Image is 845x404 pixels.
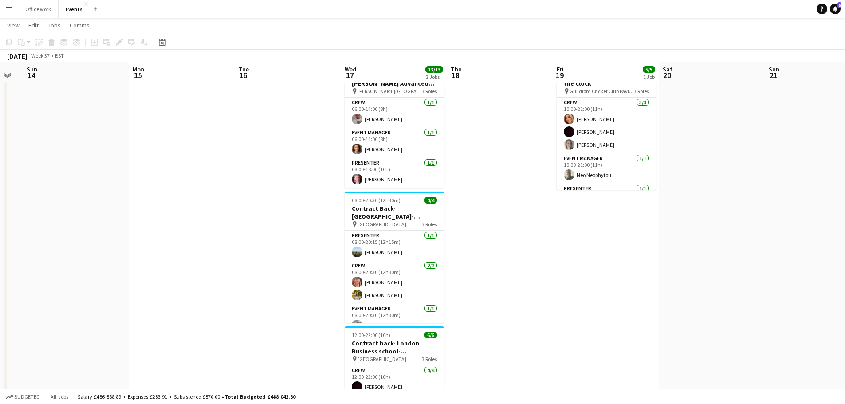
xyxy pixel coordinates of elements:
[830,4,841,14] a: 6
[49,393,70,400] span: All jobs
[70,21,90,29] span: Comms
[28,21,39,29] span: Edit
[44,20,64,31] a: Jobs
[25,20,42,31] a: Edit
[7,51,28,60] div: [DATE]
[78,393,295,400] div: Salary £486 888.89 + Expenses £283.91 + Subsistence £870.00 =
[224,393,295,400] span: Total Budgeted £488 042.80
[66,20,93,31] a: Comms
[7,21,20,29] span: View
[837,2,841,8] span: 6
[59,0,90,18] button: Events
[4,20,23,31] a: View
[18,0,59,18] button: Office work
[55,52,64,59] div: BST
[47,21,61,29] span: Jobs
[4,392,41,402] button: Budgeted
[14,394,40,400] span: Budgeted
[29,52,51,59] span: Week 37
